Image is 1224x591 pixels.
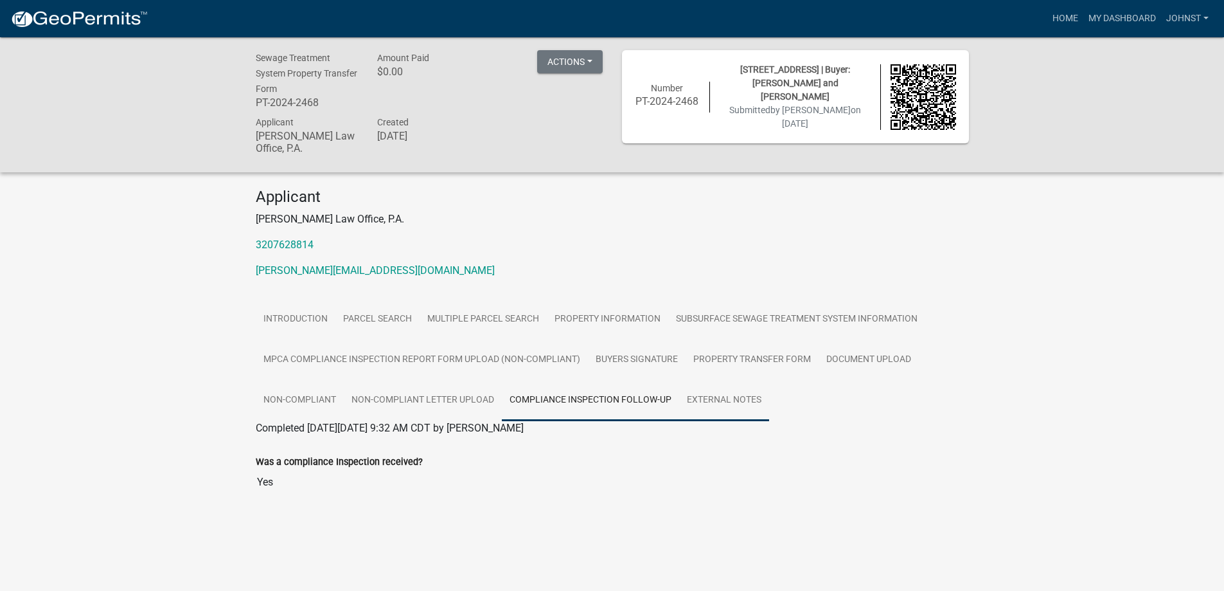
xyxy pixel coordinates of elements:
[256,299,335,340] a: Introduction
[256,117,294,127] span: Applicant
[377,66,480,78] h6: $0.00
[588,340,686,381] a: Buyers Signature
[256,130,359,154] h6: [PERSON_NAME] Law Office, P.A.
[1083,6,1161,31] a: My Dashboard
[770,105,851,115] span: by [PERSON_NAME]
[891,64,956,130] img: QR code
[502,380,679,421] a: Compliance Inspection Follow-up
[344,380,502,421] a: Non-Compliant Letter Upload
[377,117,409,127] span: Created
[1161,6,1214,31] a: Johnst
[547,299,668,340] a: Property Information
[668,299,925,340] a: Subsurface Sewage Treatment System Information
[256,212,969,227] p: [PERSON_NAME] Law Office, P.A.
[420,299,547,340] a: Multiple Parcel Search
[686,340,819,381] a: Property Transfer Form
[729,105,861,129] span: Submitted on [DATE]
[256,340,588,381] a: MPCA Compliance Inspection Report Form Upload (non-compliant)
[256,96,359,109] h6: PT-2024-2468
[377,130,480,142] h6: [DATE]
[679,380,769,421] a: External Notes
[256,458,423,467] label: Was a compliance Inspection received?
[256,422,524,434] span: Completed [DATE][DATE] 9:32 AM CDT by [PERSON_NAME]
[256,264,495,277] a: [PERSON_NAME][EMAIL_ADDRESS][DOMAIN_NAME]
[740,64,850,102] span: [STREET_ADDRESS] | Buyer: [PERSON_NAME] and [PERSON_NAME]
[256,380,344,421] a: Non-Compliant
[651,83,683,93] span: Number
[335,299,420,340] a: Parcel search
[635,95,700,107] h6: PT-2024-2468
[377,53,429,63] span: Amount Paid
[537,50,603,73] button: Actions
[819,340,919,381] a: Document Upload
[256,53,357,94] span: Sewage Treatment System Property Transfer Form
[256,239,314,251] a: 3207628814
[1047,6,1083,31] a: Home
[256,188,969,206] h4: Applicant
